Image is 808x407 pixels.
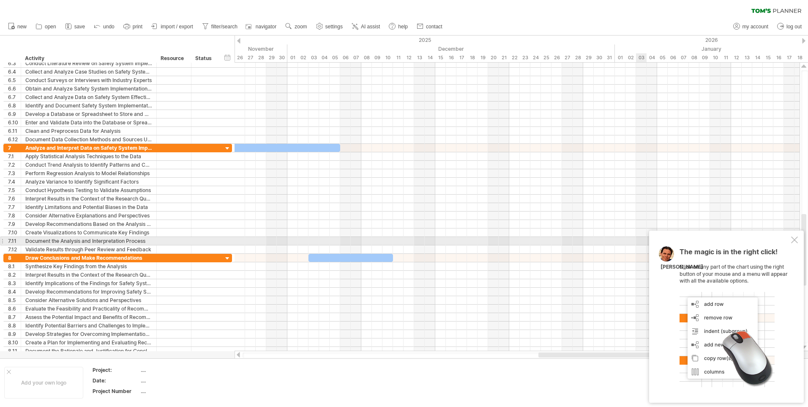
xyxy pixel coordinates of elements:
div: Wednesday, 31 December 2025 [604,53,615,62]
div: .... [141,377,212,384]
div: 7.10 [8,228,21,236]
span: log out [786,24,802,30]
div: Synthesize Key Findings from the Analysis [25,262,152,270]
div: 7.6 [8,195,21,203]
div: Friday, 9 January 2026 [699,53,710,62]
div: 7.12 [8,245,21,253]
div: .... [141,366,212,374]
span: settings [325,24,343,30]
div: Project: [93,366,139,374]
span: save [74,24,85,30]
div: Thursday, 27 November 2025 [245,53,256,62]
div: Sunday, 4 January 2026 [647,53,657,62]
div: Tuesday, 16 December 2025 [446,53,456,62]
div: Friday, 2 January 2026 [625,53,636,62]
div: Wednesday, 24 December 2025 [530,53,541,62]
span: navigator [256,24,276,30]
div: Wednesday, 10 December 2025 [382,53,393,62]
div: 6.8 [8,102,21,110]
div: Friday, 12 December 2025 [404,53,414,62]
div: Tuesday, 30 December 2025 [594,53,604,62]
div: Friday, 19 December 2025 [478,53,488,62]
div: Sunday, 14 December 2025 [425,53,435,62]
div: Wednesday, 26 November 2025 [235,53,245,62]
div: [PERSON_NAME] [661,264,703,271]
div: Develop Recommendations for Improving Safety System Effectiveness [25,288,152,296]
a: open [33,21,59,32]
span: zoom [295,24,307,30]
span: undo [103,24,115,30]
div: Sunday, 11 January 2026 [721,53,731,62]
a: navigator [244,21,279,32]
a: log out [775,21,804,32]
div: Sunday, 30 November 2025 [277,53,287,62]
span: print [133,24,142,30]
a: settings [314,21,345,32]
div: 7.1 [8,152,21,160]
a: AI assist [349,21,382,32]
div: 7.4 [8,178,21,186]
div: Develop Strategies for Overcoming Implementation Challenges [25,330,152,338]
a: print [121,21,145,32]
div: 7.7 [8,203,21,211]
div: Obtain and Analyze Safety System Implementation Data from Regulatory Agencies [25,85,152,93]
div: Wednesday, 7 January 2026 [678,53,689,62]
div: Interpret Results in the Context of the Research Question [25,195,152,203]
div: Saturday, 20 December 2025 [488,53,499,62]
div: Perform Regression Analysis to Model Relationships [25,169,152,177]
span: import / export [161,24,193,30]
div: Evaluate the Feasibility and Practicality of Recommendations [25,305,152,313]
div: Monday, 5 January 2026 [657,53,668,62]
span: filter/search [211,24,237,30]
div: Saturday, 10 January 2026 [710,53,721,62]
div: Saturday, 6 December 2025 [340,53,351,62]
div: 8.2 [8,271,21,279]
div: Friday, 26 December 2025 [551,53,562,62]
div: 6.4 [8,68,21,76]
div: Wednesday, 3 December 2025 [308,53,319,62]
div: Click on any part of the chart using the right button of your mouse and a menu will appear with a... [680,248,789,387]
div: 7.11 [8,237,21,245]
div: Thursday, 1 January 2026 [615,53,625,62]
div: 6.5 [8,76,21,84]
div: Document the Rationale and Justification for Conclusions and Recommendations [25,347,152,355]
div: Sunday, 21 December 2025 [499,53,509,62]
div: Tuesday, 23 December 2025 [520,53,530,62]
div: Monday, 29 December 2025 [583,53,594,62]
div: Analyze Variance to Identify Significant Factors [25,178,152,186]
div: Identify Potential Barriers and Challenges to Implementation [25,322,152,330]
div: 6.12 [8,135,21,143]
div: Identify Limitations and Potential Biases in the Data [25,203,152,211]
span: contact [426,24,442,30]
div: 8 [8,254,21,262]
a: undo [92,21,117,32]
a: save [63,21,87,32]
div: Saturday, 17 January 2026 [784,53,794,62]
div: Create Visualizations to Communicate Key Findings [25,228,152,236]
a: help [387,21,410,32]
div: Saturday, 29 November 2025 [266,53,277,62]
div: Analyze and Interpret Data on Safety System Impact [25,144,152,152]
div: Friday, 5 December 2025 [330,53,340,62]
div: Monday, 8 December 2025 [361,53,372,62]
div: Collect and Analyze Data on Safety System Effectiveness [25,93,152,101]
div: Sunday, 18 January 2026 [794,53,805,62]
div: 6.9 [8,110,21,118]
div: Project Number [93,388,139,395]
div: Tuesday, 2 December 2025 [298,53,308,62]
div: 6.7 [8,93,21,101]
div: 7.5 [8,186,21,194]
div: 8.7 [8,313,21,321]
div: 8.4 [8,288,21,296]
div: Monday, 22 December 2025 [509,53,520,62]
div: Sunday, 7 December 2025 [351,53,361,62]
a: zoom [283,21,309,32]
div: Document the Analysis and Interpretation Process [25,237,152,245]
div: Validate Results through Peer Review and Feedback [25,245,152,253]
div: Thursday, 11 December 2025 [393,53,404,62]
div: Activity [25,54,152,63]
div: 8.1 [8,262,21,270]
div: Thursday, 8 January 2026 [689,53,699,62]
div: Conduct Surveys or Interviews with Industry Experts [25,76,152,84]
div: 6.6 [8,85,21,93]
